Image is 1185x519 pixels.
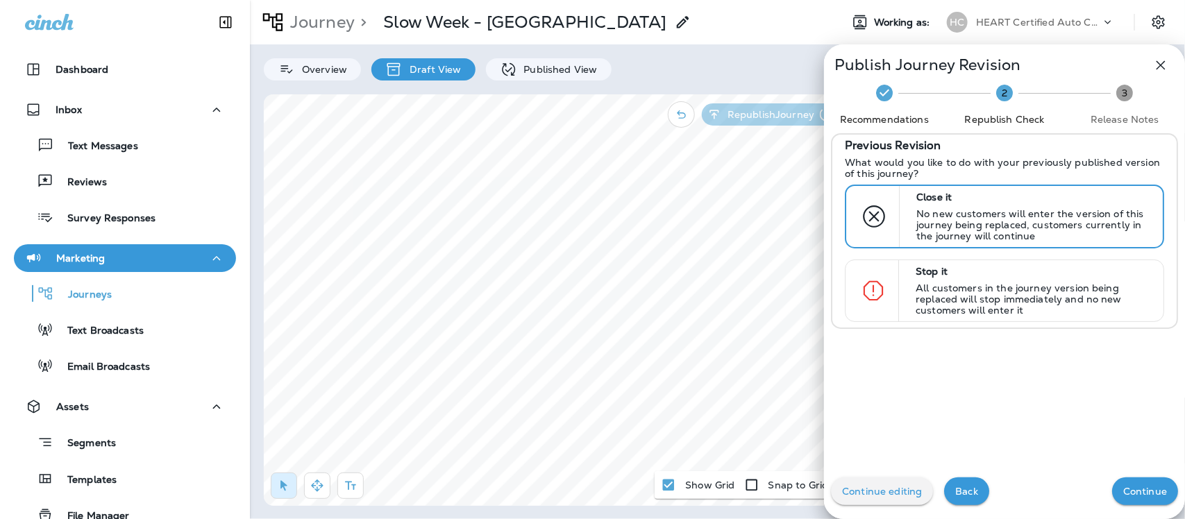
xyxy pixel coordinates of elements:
p: What would you like to do with your previously published version of this journey? [845,157,1164,179]
p: Back [955,486,978,497]
p: Previous Revision [845,140,941,151]
p: Continue [1123,486,1167,497]
p: Publish Journey Revision [834,60,1020,71]
p: Stop it [916,266,1151,277]
span: Release Notes [1070,112,1179,126]
button: Continue editing [831,477,933,505]
button: Continue [1112,477,1178,505]
p: Close it [916,192,1150,203]
span: Recommendations [830,112,939,126]
button: Back [944,477,989,505]
p: Continue editing [842,486,922,497]
text: 3 [1122,87,1127,99]
p: No new customers will enter the version of this journey being replaced, customers currently in th... [916,208,1150,241]
text: 2 [1002,87,1007,99]
p: All customers in the journey version being replaced will stop immediately and no new customers wi... [916,282,1151,316]
span: Republish Check [950,112,1059,126]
